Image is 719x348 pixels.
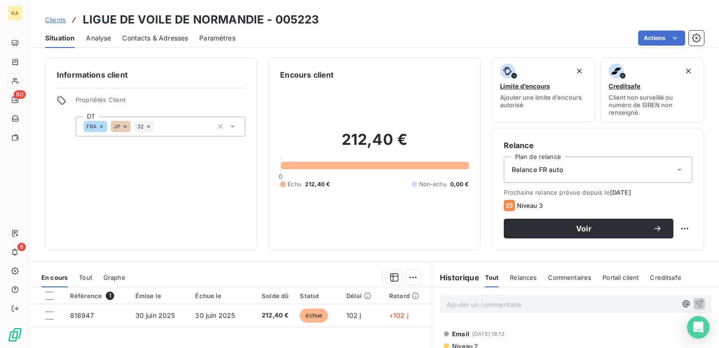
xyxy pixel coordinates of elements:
[79,274,92,281] span: Tout
[485,274,499,281] span: Tout
[610,189,631,196] span: [DATE]
[346,311,361,319] span: 102 j
[45,33,75,43] span: Situation
[14,90,26,99] span: 80
[300,308,328,323] span: échue
[609,94,696,116] span: Client non surveillé ou numéro de SIREN non renseigné.
[106,292,114,300] span: 1
[279,173,282,180] span: 0
[602,274,639,281] span: Portail client
[135,292,184,300] div: Émise le
[57,69,245,80] h6: Informations client
[687,316,710,339] div: Open Intercom Messenger
[114,124,120,129] span: JP
[45,15,66,24] a: Clients
[103,274,125,281] span: Graphe
[195,311,235,319] span: 30 juin 2025
[452,330,469,338] span: Email
[300,292,335,300] div: Statut
[609,82,641,90] span: Creditsafe
[199,33,235,43] span: Paramètres
[280,130,469,158] h2: 212,40 €
[288,180,301,189] span: Échu
[389,292,426,300] div: Retard
[8,6,23,21] div: KA
[86,124,97,129] span: FRA
[548,274,591,281] span: Commentaires
[472,331,505,337] span: [DATE] 18:12
[70,311,94,319] span: 818947
[510,274,537,281] span: Relances
[504,189,692,196] span: Prochaine relance prévue depuis le
[255,311,289,320] span: 212,40 €
[17,243,26,251] span: 8
[504,140,692,151] h6: Relance
[305,180,330,189] span: 212,40 €
[70,292,124,300] div: Référence
[137,124,144,129] span: 32
[122,33,188,43] span: Contacts & Adresses
[195,292,244,300] div: Échue le
[45,16,66,24] span: Clients
[517,202,543,209] span: Niveau 3
[419,180,446,189] span: Non-échu
[492,57,595,122] button: Limite d’encoursAjouter une limite d’encours autorisé
[500,94,587,109] span: Ajouter une limite d’encours autorisé
[450,180,469,189] span: 0,00 €
[512,165,563,174] span: Relance FR auto
[41,274,68,281] span: En cours
[8,327,23,342] img: Logo LeanPay
[280,69,334,80] h6: Encours client
[601,57,704,122] button: CreditsafeClient non surveillé ou numéro de SIREN non renseigné.
[515,225,653,232] span: Voir
[154,122,162,131] input: Ajouter une valeur
[504,219,673,238] button: Voir
[432,272,479,283] h6: Historique
[135,311,175,319] span: 30 juin 2025
[638,31,685,46] button: Actions
[500,82,550,90] span: Limite d’encours
[346,292,378,300] div: Délai
[83,11,319,28] h3: LIGUE DE VOILE DE NORMANDIE - 005223
[389,311,408,319] span: +102 j
[255,292,289,300] div: Solde dû
[650,274,681,281] span: Creditsafe
[76,96,245,109] span: Propriétés Client
[86,33,111,43] span: Analyse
